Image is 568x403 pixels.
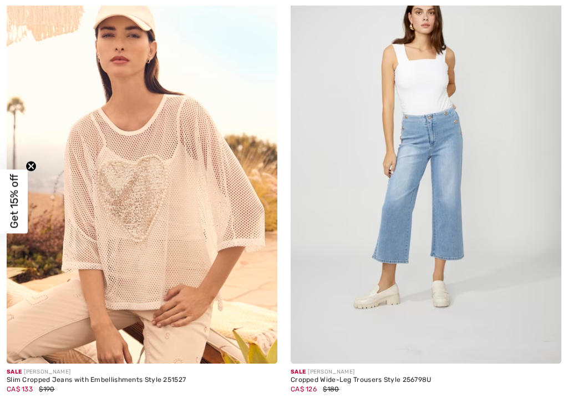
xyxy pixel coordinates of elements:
[7,385,33,393] span: CA$ 133
[26,161,37,172] button: Close teaser
[291,385,317,393] span: CA$ 126
[7,369,22,375] span: Sale
[291,368,561,376] div: [PERSON_NAME]
[7,368,277,376] div: [PERSON_NAME]
[39,385,54,393] span: $190
[8,174,21,229] span: Get 15% off
[323,385,339,393] span: $180
[291,369,306,375] span: Sale
[291,376,561,384] div: Cropped Wide-Leg Trousers Style 256798U
[7,376,277,384] div: Slim Cropped Jeans with Embellishments Style 251527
